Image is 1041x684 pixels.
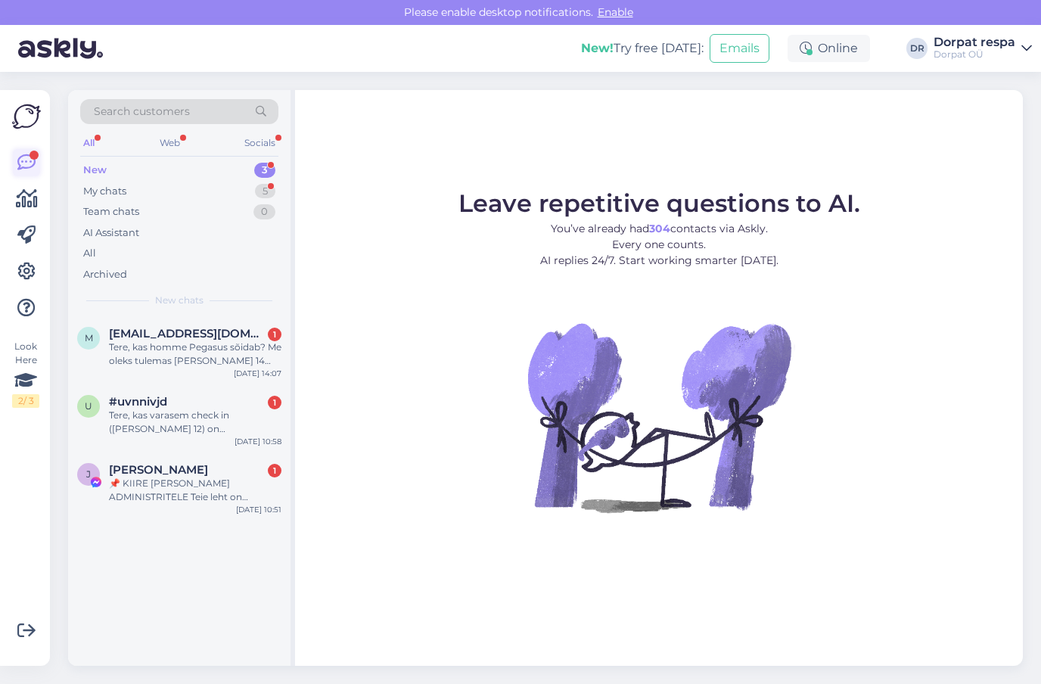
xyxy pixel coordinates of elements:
div: Try free [DATE]: [581,39,704,58]
div: 2 / 3 [12,394,39,408]
span: u [85,400,92,412]
img: Askly Logo [12,102,41,131]
span: #uvnnivjd [109,395,167,409]
span: J [86,468,91,480]
span: Enable [593,5,638,19]
span: New chats [155,294,204,307]
div: New [83,163,107,178]
div: DR [906,38,928,59]
div: All [80,133,98,153]
div: 5 [255,184,275,199]
div: AI Assistant [83,225,139,241]
div: [DATE] 10:51 [236,504,281,515]
div: Look Here [12,340,39,408]
button: Emails [710,34,769,63]
span: mihkel.laane@gmail.com [109,327,266,340]
div: Dorpat respa [934,36,1015,48]
div: 1 [268,396,281,409]
div: 1 [268,328,281,341]
span: Johan Hallden [109,463,208,477]
span: Leave repetitive questions to AI. [458,188,860,218]
a: Dorpat respaDorpat OÜ [934,36,1032,61]
span: m [85,332,93,344]
div: Tere, kas varasem check in ([PERSON_NAME] 12) on [PERSON_NAME] võimalik? [109,409,281,436]
div: 1 [268,464,281,477]
div: Archived [83,267,127,282]
div: My chats [83,184,126,199]
div: [DATE] 10:58 [235,436,281,447]
img: No Chat active [523,281,795,553]
div: Socials [241,133,278,153]
b: 304 [649,222,670,235]
div: 3 [254,163,275,178]
div: 0 [253,204,275,219]
div: All [83,246,96,261]
span: Search customers [94,104,190,120]
div: Team chats [83,204,139,219]
b: New! [581,41,614,55]
div: Dorpat OÜ [934,48,1015,61]
div: Web [157,133,183,153]
div: 📌 KIIRE [PERSON_NAME] ADMINISTRITELE Teie leht on rikkunud Meta kogukonna juhiseid ja reklaamipol... [109,477,281,504]
div: Tere, kas homme Pegasus sõidab? Me oleks tulemas [PERSON_NAME] 14 väljuvale sõidule, 7 täiskasvan... [109,340,281,368]
div: [DATE] 14:07 [234,368,281,379]
p: You’ve already had contacts via Askly. Every one counts. AI replies 24/7. Start working smarter [... [458,221,860,269]
div: Online [788,35,870,62]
